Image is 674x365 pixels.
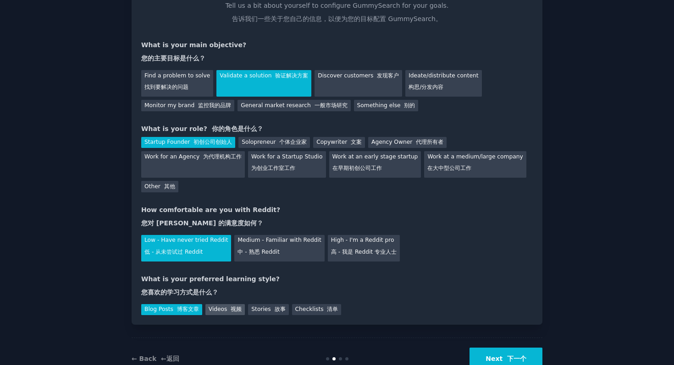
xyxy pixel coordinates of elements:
[144,249,203,255] font: 低 - 从未尝试过 Reddit
[404,102,415,109] font: 别的
[141,219,263,227] font: 您对 [PERSON_NAME] 的满意度如何？
[332,165,382,171] font: 在早期初创公司工作
[327,306,338,312] font: 清单
[141,181,178,192] div: Other
[329,151,421,178] div: Work at an early stage startup
[315,102,348,109] font: 一般市场研究
[231,306,242,312] font: 视频
[279,139,307,145] font: 个体企业家
[141,124,533,134] div: What is your role?
[141,54,205,62] font: 您的主要目标是什么？
[238,137,310,148] div: Solopreneur
[141,235,231,261] div: Low - Have never tried Reddit
[205,304,245,316] div: Videos
[141,40,533,67] div: What is your main objective?
[141,100,234,111] div: Monitor my brand
[405,70,481,97] div: Ideate/distribute content
[164,183,175,190] font: 其他
[141,304,202,316] div: Blog Posts
[141,289,218,296] font: 您喜欢的学习方式是什么？
[141,151,245,178] div: Work for an Agency
[427,165,471,171] font: 在大中型公司工作
[292,304,342,316] div: Checklists
[251,165,295,171] font: 为创业工作室工作
[354,100,419,111] div: Something else
[193,139,232,145] font: 初创公司创始人
[238,100,350,111] div: General market research
[141,205,533,232] div: How comfortable are you with Reddit?
[161,355,179,362] font: ←返回
[234,235,324,261] div: Medium - Familiar with Reddit
[328,235,400,261] div: High - I'm a Reddit pro
[424,151,526,178] div: Work at a medium/large company
[177,306,199,312] font: 博客文章
[212,125,263,132] font: 你的角色是什么？
[232,15,442,22] font: 告诉我们一些关于您自己的信息，以便为您的目标配置 GummySearch。
[315,70,402,97] div: Discover customers
[313,137,365,148] div: Copywriter
[377,72,399,79] font: 发现客户
[507,355,526,362] font: 下一个
[368,137,447,148] div: Agency Owner
[248,304,288,316] div: Stories
[248,151,326,178] div: Work for a Startup Studio
[203,153,242,160] font: 为代理机构工作
[141,70,213,97] div: Find a problem to solve
[351,139,362,145] font: 文案
[144,84,188,90] font: 找到要解决的问题
[275,72,308,79] font: 验证解决方案
[141,274,533,301] div: What is your preferred learning style?
[198,102,231,109] font: 监控我的品牌
[141,137,235,148] div: Startup Founder
[416,139,443,145] font: 代理所有者
[132,355,179,362] a: ← Back ←返回
[238,249,279,255] font: 中 - 熟悉 Reddit
[331,249,397,255] font: 高 - 我是 Reddit 专业人士
[216,70,311,97] div: Validate a solution
[221,1,453,27] p: Tell us a bit about yourself to configure GummySearch for your goals.
[409,84,443,90] font: 构思/分发内容
[275,306,286,312] font: 故事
